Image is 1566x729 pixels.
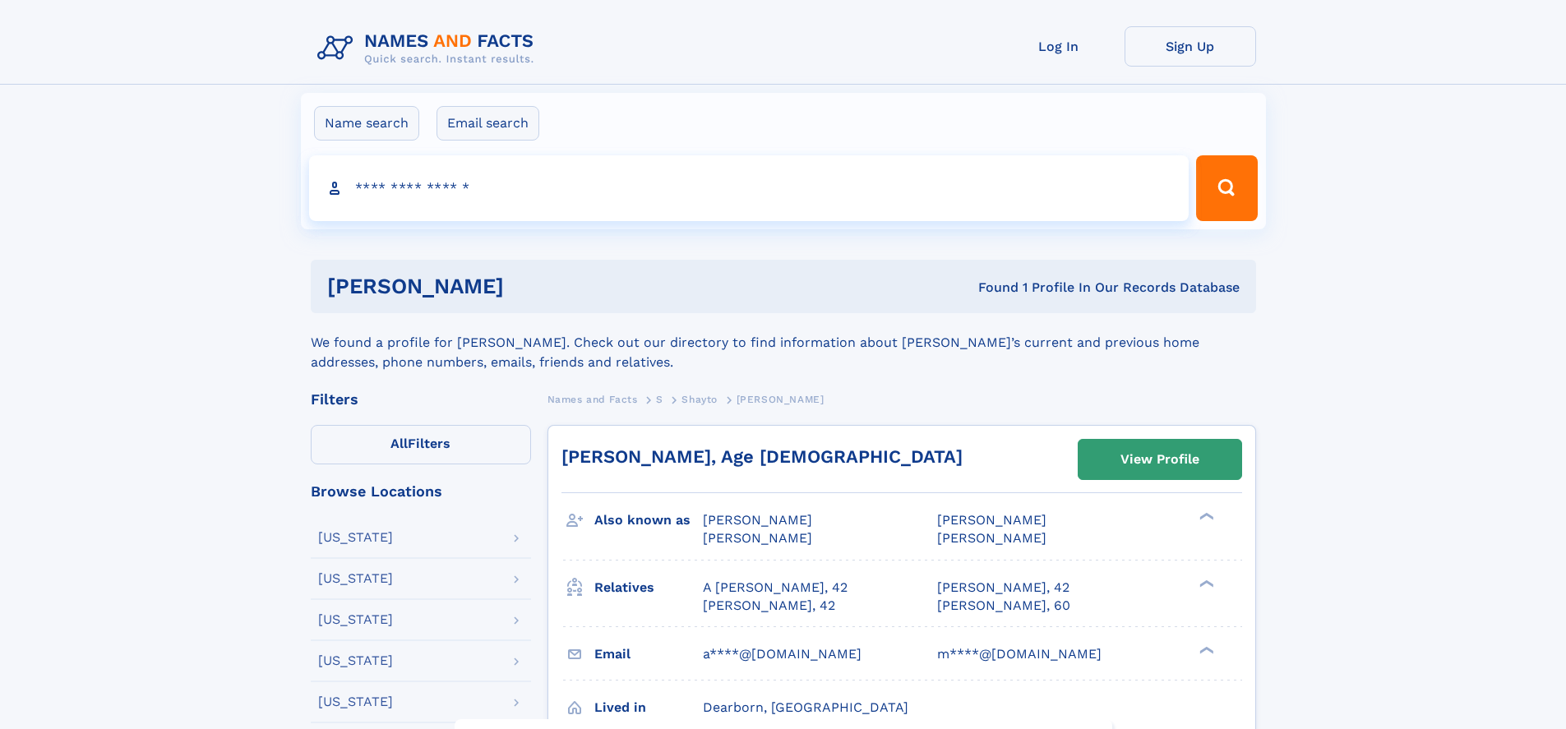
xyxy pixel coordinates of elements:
[1120,441,1199,478] div: View Profile
[737,394,825,405] span: [PERSON_NAME]
[656,394,663,405] span: S
[594,694,703,722] h3: Lived in
[1079,440,1241,479] a: View Profile
[703,530,812,546] span: [PERSON_NAME]
[1125,26,1256,67] a: Sign Up
[937,579,1069,597] a: [PERSON_NAME], 42
[318,531,393,544] div: [US_STATE]
[1195,644,1215,655] div: ❯
[594,640,703,668] h3: Email
[561,446,963,467] a: [PERSON_NAME], Age [DEMOGRAPHIC_DATA]
[318,613,393,626] div: [US_STATE]
[318,572,393,585] div: [US_STATE]
[741,279,1240,297] div: Found 1 Profile In Our Records Database
[703,579,848,597] a: A [PERSON_NAME], 42
[993,26,1125,67] a: Log In
[318,695,393,708] div: [US_STATE]
[1195,578,1215,588] div: ❯
[327,276,741,297] h1: [PERSON_NAME]
[703,597,835,615] a: [PERSON_NAME], 42
[681,389,718,409] a: Shayto
[1195,511,1215,522] div: ❯
[309,155,1190,221] input: search input
[311,425,531,464] label: Filters
[937,597,1070,615] a: [PERSON_NAME], 60
[703,699,908,715] span: Dearborn, [GEOGRAPHIC_DATA]
[318,654,393,667] div: [US_STATE]
[547,389,638,409] a: Names and Facts
[594,506,703,534] h3: Also known as
[314,106,419,141] label: Name search
[437,106,539,141] label: Email search
[311,26,547,71] img: Logo Names and Facts
[311,313,1256,372] div: We found a profile for [PERSON_NAME]. Check out our directory to find information about [PERSON_N...
[681,394,718,405] span: Shayto
[656,389,663,409] a: S
[311,392,531,407] div: Filters
[311,484,531,499] div: Browse Locations
[703,512,812,528] span: [PERSON_NAME]
[937,530,1046,546] span: [PERSON_NAME]
[1196,155,1257,221] button: Search Button
[390,436,408,451] span: All
[594,574,703,602] h3: Relatives
[937,512,1046,528] span: [PERSON_NAME]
